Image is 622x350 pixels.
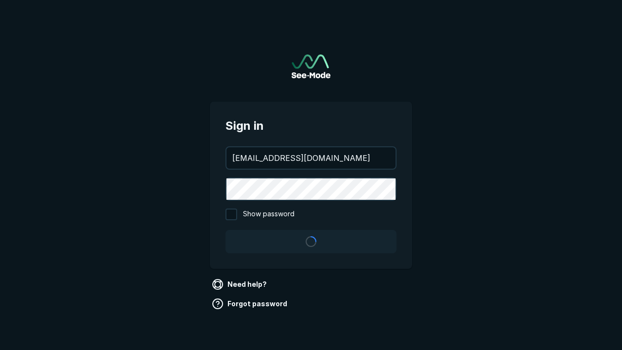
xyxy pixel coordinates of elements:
a: Go to sign in [292,54,330,78]
a: Need help? [210,277,271,292]
a: Forgot password [210,296,291,312]
img: See-Mode Logo [292,54,330,78]
input: your@email.com [226,147,396,169]
span: Sign in [225,117,397,135]
span: Show password [243,209,294,220]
